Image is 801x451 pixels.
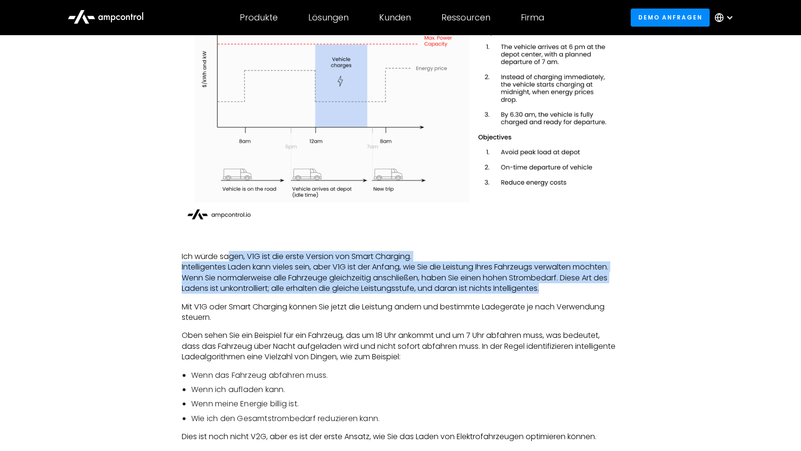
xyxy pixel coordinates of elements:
div: Ressourcen [441,12,490,23]
li: Wenn das Fahrzeug abfahren muss. [191,370,619,381]
div: Firma [521,12,544,23]
li: Wenn meine Energie billig ist. [191,399,619,409]
img: V1G or smart charging for electric vehicles [182,9,619,225]
p: Mit V1G oder Smart Charging können Sie jetzt die Leistung ändern und bestimmte Ladegeräte je nach... [182,302,619,323]
a: Demo anfragen [631,9,710,26]
div: Lösungen [308,12,349,23]
li: Wie ich den Gesamtstrombedarf reduzieren kann. [191,413,619,424]
div: Produkte [240,12,278,23]
li: Wenn ich aufladen kann. [191,384,619,395]
p: Ich würde sagen, V1G ist die erste Version von Smart Charging. Intelligentes Laden kann vieles se... [182,251,619,294]
p: Oben sehen Sie ein Beispiel für ein Fahrzeug, das um 18 Uhr ankommt und um 7 Uhr abfahren muss, w... [182,330,619,362]
div: Kunden [379,12,411,23]
p: Dies ist noch nicht V2G, aber es ist der erste Ansatz, wie Sie das Laden von Elektrofahrzeugen op... [182,432,619,442]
